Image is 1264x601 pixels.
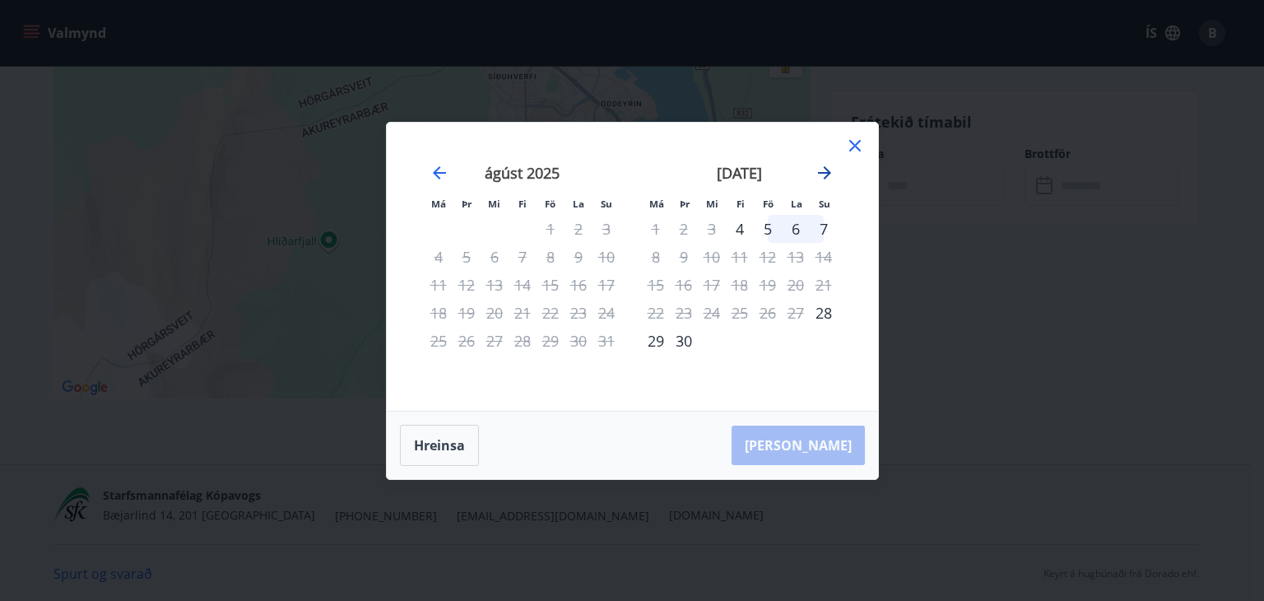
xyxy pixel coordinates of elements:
td: Not available. miðvikudagur, 3. september 2025 [698,215,726,243]
td: Not available. þriðjudagur, 12. ágúst 2025 [453,271,481,299]
td: Not available. mánudagur, 11. ágúst 2025 [425,271,453,299]
small: Þr [462,198,472,210]
td: Not available. þriðjudagur, 19. ágúst 2025 [453,299,481,327]
td: Not available. fimmtudagur, 21. ágúst 2025 [509,299,537,327]
div: Move backward to switch to the previous month. [430,163,449,183]
small: Su [819,198,830,210]
small: Mi [706,198,718,210]
td: Not available. föstudagur, 22. ágúst 2025 [537,299,565,327]
strong: ágúst 2025 [485,163,560,183]
small: Má [649,198,664,210]
div: Calendar [407,142,858,391]
td: Not available. laugardagur, 30. ágúst 2025 [565,327,592,355]
td: Not available. sunnudagur, 24. ágúst 2025 [592,299,620,327]
td: Not available. laugardagur, 13. september 2025 [782,243,810,271]
td: Not available. laugardagur, 2. ágúst 2025 [565,215,592,243]
td: Not available. föstudagur, 1. ágúst 2025 [537,215,565,243]
td: Not available. miðvikudagur, 6. ágúst 2025 [481,243,509,271]
td: Not available. mánudagur, 1. september 2025 [642,215,670,243]
td: Not available. laugardagur, 20. september 2025 [782,271,810,299]
div: Aðeins innritun í boði [810,299,838,327]
button: Hreinsa [400,425,479,466]
td: Choose þriðjudagur, 30. september 2025 as your check-in date. It’s available. [670,327,698,355]
td: Not available. þriðjudagur, 9. september 2025 [670,243,698,271]
small: La [573,198,584,210]
div: Move forward to switch to the next month. [815,163,834,183]
td: Choose föstudagur, 5. september 2025 as your check-in date. It’s available. [754,215,782,243]
td: Not available. sunnudagur, 10. ágúst 2025 [592,243,620,271]
small: Má [431,198,446,210]
td: Not available. laugardagur, 27. september 2025 [782,299,810,327]
td: Not available. sunnudagur, 21. september 2025 [810,271,838,299]
td: Not available. sunnudagur, 31. ágúst 2025 [592,327,620,355]
small: Þr [680,198,690,210]
td: Choose laugardagur, 6. september 2025 as your check-in date. It’s available. [782,215,810,243]
td: Not available. mánudagur, 22. september 2025 [642,299,670,327]
div: Aðeins útritun í boði [642,243,670,271]
td: Not available. mánudagur, 4. ágúst 2025 [425,243,453,271]
td: Not available. mánudagur, 8. september 2025 [642,243,670,271]
div: 6 [782,215,810,243]
td: Not available. föstudagur, 15. ágúst 2025 [537,271,565,299]
td: Not available. föstudagur, 26. september 2025 [754,299,782,327]
td: Not available. sunnudagur, 17. ágúst 2025 [592,271,620,299]
td: Not available. þriðjudagur, 16. september 2025 [670,271,698,299]
td: Not available. mánudagur, 15. september 2025 [642,271,670,299]
td: Not available. föstudagur, 8. ágúst 2025 [537,243,565,271]
div: 29 [642,327,670,355]
div: 30 [670,327,698,355]
small: La [791,198,802,210]
small: Su [601,198,612,210]
td: Not available. þriðjudagur, 5. ágúst 2025 [453,243,481,271]
td: Not available. miðvikudagur, 27. ágúst 2025 [481,327,509,355]
small: Fi [518,198,527,210]
td: Not available. sunnudagur, 14. september 2025 [810,243,838,271]
td: Choose fimmtudagur, 4. september 2025 as your check-in date. It’s available. [726,215,754,243]
td: Not available. föstudagur, 29. ágúst 2025 [537,327,565,355]
td: Not available. föstudagur, 19. september 2025 [754,271,782,299]
td: Not available. föstudagur, 12. september 2025 [754,243,782,271]
strong: [DATE] [717,163,762,183]
td: Not available. þriðjudagur, 26. ágúst 2025 [453,327,481,355]
td: Not available. þriðjudagur, 23. september 2025 [670,299,698,327]
small: Fö [545,198,555,210]
td: Not available. miðvikudagur, 20. ágúst 2025 [481,299,509,327]
td: Not available. miðvikudagur, 24. september 2025 [698,299,726,327]
small: Fi [737,198,745,210]
td: Not available. fimmtudagur, 28. ágúst 2025 [509,327,537,355]
td: Not available. þriðjudagur, 2. september 2025 [670,215,698,243]
td: Not available. laugardagur, 16. ágúst 2025 [565,271,592,299]
td: Not available. laugardagur, 9. ágúst 2025 [565,243,592,271]
td: Not available. miðvikudagur, 17. september 2025 [698,271,726,299]
td: Not available. fimmtudagur, 25. september 2025 [726,299,754,327]
small: Fö [763,198,774,210]
td: Choose sunnudagur, 28. september 2025 as your check-in date. It’s available. [810,299,838,327]
td: Choose sunnudagur, 7. september 2025 as your check-in date. It’s available. [810,215,838,243]
td: Not available. fimmtudagur, 7. ágúst 2025 [509,243,537,271]
td: Not available. miðvikudagur, 10. september 2025 [698,243,726,271]
td: Not available. mánudagur, 18. ágúst 2025 [425,299,453,327]
td: Not available. mánudagur, 25. ágúst 2025 [425,327,453,355]
td: Not available. fimmtudagur, 18. september 2025 [726,271,754,299]
td: Not available. laugardagur, 23. ágúst 2025 [565,299,592,327]
div: 5 [754,215,782,243]
td: Not available. fimmtudagur, 14. ágúst 2025 [509,271,537,299]
td: Choose mánudagur, 29. september 2025 as your check-in date. It’s available. [642,327,670,355]
div: Aðeins innritun í boði [726,215,754,243]
td: Not available. miðvikudagur, 13. ágúst 2025 [481,271,509,299]
td: Not available. sunnudagur, 3. ágúst 2025 [592,215,620,243]
td: Not available. fimmtudagur, 11. september 2025 [726,243,754,271]
div: 7 [810,215,838,243]
small: Mi [488,198,500,210]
